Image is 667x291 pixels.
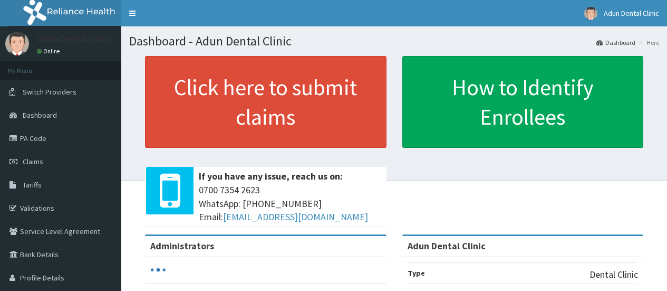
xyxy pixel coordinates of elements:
[23,87,76,97] span: Switch Providers
[604,8,659,18] span: Adun Dental Clinic
[37,48,62,55] a: Online
[596,38,635,47] a: Dashboard
[199,170,343,182] b: If you have any issue, reach us on:
[402,56,644,148] a: How to Identify Enrollees
[129,34,659,48] h1: Dashboard - Adun Dental Clinic
[37,34,112,44] p: Adun Dental Clinic
[5,32,29,55] img: User Image
[150,240,214,252] b: Administrators
[589,268,638,281] p: Dental Clinic
[223,211,368,223] a: [EMAIL_ADDRESS][DOMAIN_NAME]
[636,38,659,47] li: Here
[199,183,381,224] span: 0700 7354 2623 WhatsApp: [PHONE_NUMBER] Email:
[584,7,597,20] img: User Image
[23,110,57,120] span: Dashboard
[23,157,43,166] span: Claims
[408,268,425,278] b: Type
[150,262,166,278] svg: audio-loading
[23,180,42,190] span: Tariffs
[408,240,486,252] strong: Adun Dental Clinic
[145,56,386,148] a: Click here to submit claims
